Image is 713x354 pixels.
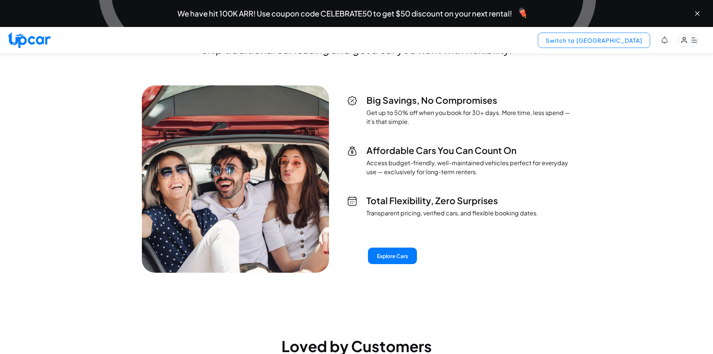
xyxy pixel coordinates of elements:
button: Switch to [GEOGRAPHIC_DATA] [538,33,650,48]
img: Long term rental friends [142,85,329,273]
h3: Affordable Cars You Can Count On [366,144,572,156]
p: Skip traditional car leasing and get a car you want with flexibility. [138,43,575,55]
h2: Loved by Customers [281,339,432,354]
p: Access budget-friendly, well-maintained vehicles perfect for everyday use — exclusively for long-... [366,158,572,176]
button: Explore Cars [368,248,417,264]
img: Affordable Prices [347,146,357,156]
p: Transparent pricing, verified cars, and flexible booking dates. [366,209,538,218]
img: Big Discount [347,96,357,106]
img: Upcar Logo [7,32,51,48]
h3: Total Flexibility, Zero Surprises [366,194,538,206]
img: Book for whole Month [347,196,357,206]
span: We have hit 100K ARR! Use coupon code CELEBRATE50 to get $50 discount on your next rental! [177,10,512,17]
button: Close banner [694,10,701,17]
p: Get up to 50% off when you book for 30+ days. More time, less spend — it's that simple. [366,108,572,126]
h3: Big Savings, No Compromises [366,94,572,106]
